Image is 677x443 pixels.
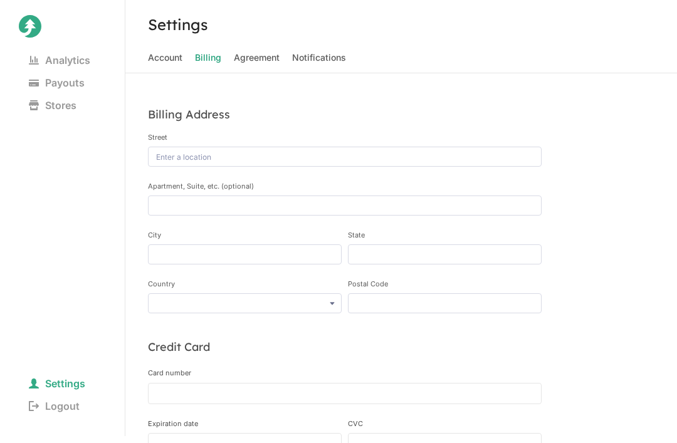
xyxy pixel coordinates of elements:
span: Settings [19,375,95,392]
span: Stores [19,96,87,114]
h3: Billing Address [148,107,542,122]
input: Enter a location [148,147,542,167]
label: State [348,231,542,239]
span: Payouts [19,74,95,91]
span: Account [148,49,182,66]
label: Card number [148,368,542,404]
label: Street [148,133,542,142]
span: Notifications [292,49,346,66]
label: Apartment, Suite, etc. (optional) [148,182,542,190]
span: Logout [19,397,90,415]
span: Analytics [19,51,100,69]
label: Postal Code [348,279,542,288]
iframe: Secure card number input frame [156,386,533,401]
h3: Settings [125,15,677,34]
label: City [148,231,342,239]
label: Country [148,279,342,288]
span: Agreement [234,49,280,66]
span: Billing [195,49,221,66]
h3: Credit Card [148,340,542,354]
